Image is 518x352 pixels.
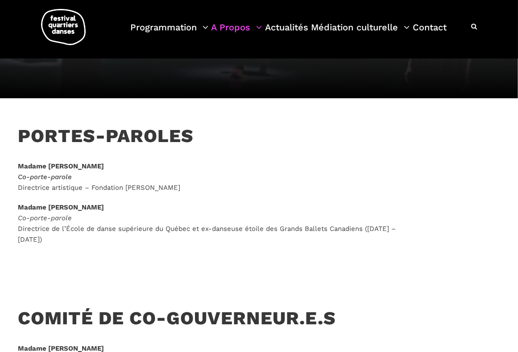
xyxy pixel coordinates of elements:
p: Directrice artistique – Fondation [PERSON_NAME] [18,161,400,193]
strong: Madame [PERSON_NAME] [18,203,104,211]
a: Médiation culturelle [311,20,410,46]
span: Co-porte-parole [18,173,72,181]
a: Actualités [265,20,308,46]
img: logo-fqd-med [41,9,86,45]
strong: Madame [PERSON_NAME] [18,162,104,170]
p: Directrice de l’École de danse supérieure du Québec et ex-danseuse étoile des Grands Ballets Cana... [18,202,400,245]
h3: COMITÉ DE CO-GOUVERNEUR.E.S [18,307,336,330]
a: Programmation [130,20,208,46]
a: Contact [413,20,447,46]
h3: PORTES-PAROLES [18,125,194,147]
a: A Propos [211,20,262,46]
em: Co-porte-parole [18,214,72,222]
